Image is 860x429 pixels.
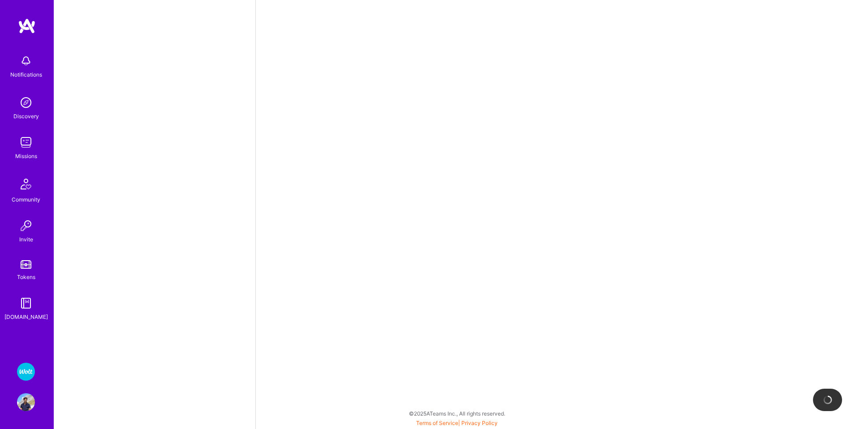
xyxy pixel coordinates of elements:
[17,294,35,312] img: guide book
[823,395,833,405] img: loading
[10,70,42,79] div: Notifications
[461,420,498,426] a: Privacy Policy
[15,151,37,161] div: Missions
[416,420,458,426] a: Terms of Service
[15,393,37,411] a: User Avatar
[17,217,35,235] img: Invite
[15,173,37,195] img: Community
[18,18,36,34] img: logo
[17,133,35,151] img: teamwork
[4,312,48,322] div: [DOMAIN_NAME]
[17,94,35,112] img: discovery
[19,235,33,244] div: Invite
[15,363,37,381] a: Wolt - Fintech: Payments Expansion Team
[17,393,35,411] img: User Avatar
[21,260,31,269] img: tokens
[17,52,35,70] img: bell
[17,363,35,381] img: Wolt - Fintech: Payments Expansion Team
[12,195,40,204] div: Community
[54,402,860,425] div: © 2025 ATeams Inc., All rights reserved.
[17,272,35,282] div: Tokens
[416,420,498,426] span: |
[13,112,39,121] div: Discovery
